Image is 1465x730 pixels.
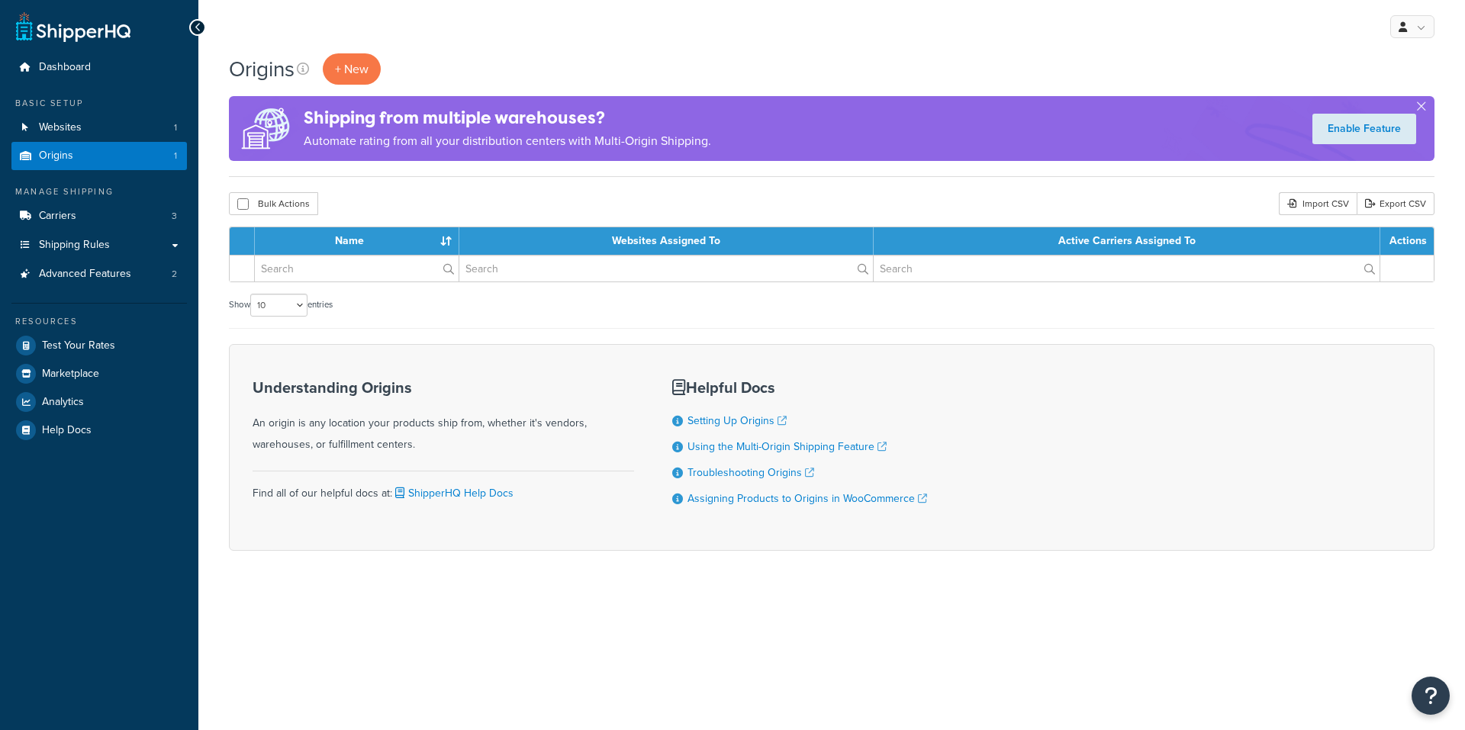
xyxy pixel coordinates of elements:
span: Test Your Rates [42,339,115,352]
h3: Understanding Origins [253,379,634,396]
li: Carriers [11,202,187,230]
a: Carriers 3 [11,202,187,230]
div: An origin is any location your products ship from, whether it's vendors, warehouses, or fulfillme... [253,379,634,455]
li: Advanced Features [11,260,187,288]
select: Showentries [250,294,307,317]
a: Setting Up Origins [687,413,787,429]
div: Find all of our helpful docs at: [253,471,634,504]
a: Origins 1 [11,142,187,170]
a: Dashboard [11,53,187,82]
span: Dashboard [39,61,91,74]
a: ShipperHQ Help Docs [392,485,514,501]
span: 1 [174,150,177,162]
input: Search [255,256,459,281]
div: Resources [11,315,187,328]
button: Bulk Actions [229,192,318,215]
span: 2 [172,268,177,281]
a: Help Docs [11,416,187,444]
a: Export CSV [1357,192,1434,215]
div: Manage Shipping [11,185,187,198]
a: Assigning Products to Origins in WooCommerce [687,490,927,506]
a: Advanced Features 2 [11,260,187,288]
input: Search [874,256,1380,281]
a: ShipperHQ Home [16,11,130,42]
a: Test Your Rates [11,332,187,359]
span: Marketplace [42,368,99,381]
a: Websites 1 [11,114,187,142]
a: Marketplace [11,360,187,388]
li: Origins [11,142,187,170]
th: Websites Assigned To [459,227,874,255]
th: Actions [1380,227,1434,255]
span: Analytics [42,396,84,409]
img: ad-origins-multi-dfa493678c5a35abed25fd24b4b8a3fa3505936ce257c16c00bdefe2f3200be3.png [229,96,304,161]
th: Active Carriers Assigned To [874,227,1380,255]
div: Basic Setup [11,97,187,110]
span: 3 [172,210,177,223]
h1: Origins [229,54,295,84]
span: Help Docs [42,424,92,437]
a: + New [323,53,381,85]
li: Websites [11,114,187,142]
a: Using the Multi-Origin Shipping Feature [687,439,887,455]
span: Carriers [39,210,76,223]
span: Advanced Features [39,268,131,281]
h4: Shipping from multiple warehouses? [304,105,711,130]
a: Troubleshooting Origins [687,465,814,481]
span: Origins [39,150,73,162]
a: Analytics [11,388,187,416]
span: + New [335,60,369,78]
th: Name [255,227,459,255]
span: 1 [174,121,177,134]
span: Shipping Rules [39,239,110,252]
span: Websites [39,121,82,134]
a: Enable Feature [1312,114,1416,144]
h3: Helpful Docs [672,379,927,396]
a: Shipping Rules [11,231,187,259]
label: Show entries [229,294,333,317]
div: Import CSV [1279,192,1357,215]
p: Automate rating from all your distribution centers with Multi-Origin Shipping. [304,130,711,152]
button: Open Resource Center [1412,677,1450,715]
input: Search [459,256,874,281]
